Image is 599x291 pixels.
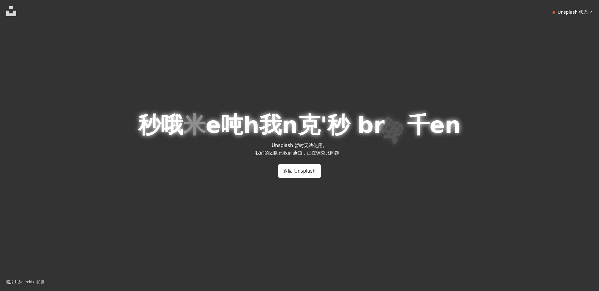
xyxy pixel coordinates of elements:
[243,112,259,138] font: h
[430,112,445,138] font: e
[327,112,350,138] font: 秒
[558,9,593,16] a: Unsplash 状态 ↗
[17,280,44,284] a: @alexkixa拍摄
[373,112,385,138] font: r
[259,112,282,138] font: 我
[358,112,374,138] font: b
[206,112,221,138] font: e
[298,112,320,138] font: 克
[138,112,161,138] font: 秒
[558,10,587,15] font: Unsplash 状态
[407,112,430,138] font: 千
[278,164,321,178] a: 返回 Unsplash
[138,113,461,137] h1: 有东西坏了
[320,112,327,138] font: '
[283,168,315,174] font: 返回 Unsplash
[221,112,243,138] font: 吨
[272,143,327,148] font: Unsplash 暂时无法使用。
[6,280,17,284] font: 照片由
[255,150,344,156] font: 我们的团队已收到通知，正在调查此问题。
[161,112,183,138] font: 哦
[589,10,593,15] font: ↗
[445,112,461,138] font: n
[282,112,298,138] font: n
[183,112,206,138] font: 米
[374,113,407,147] font: 哦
